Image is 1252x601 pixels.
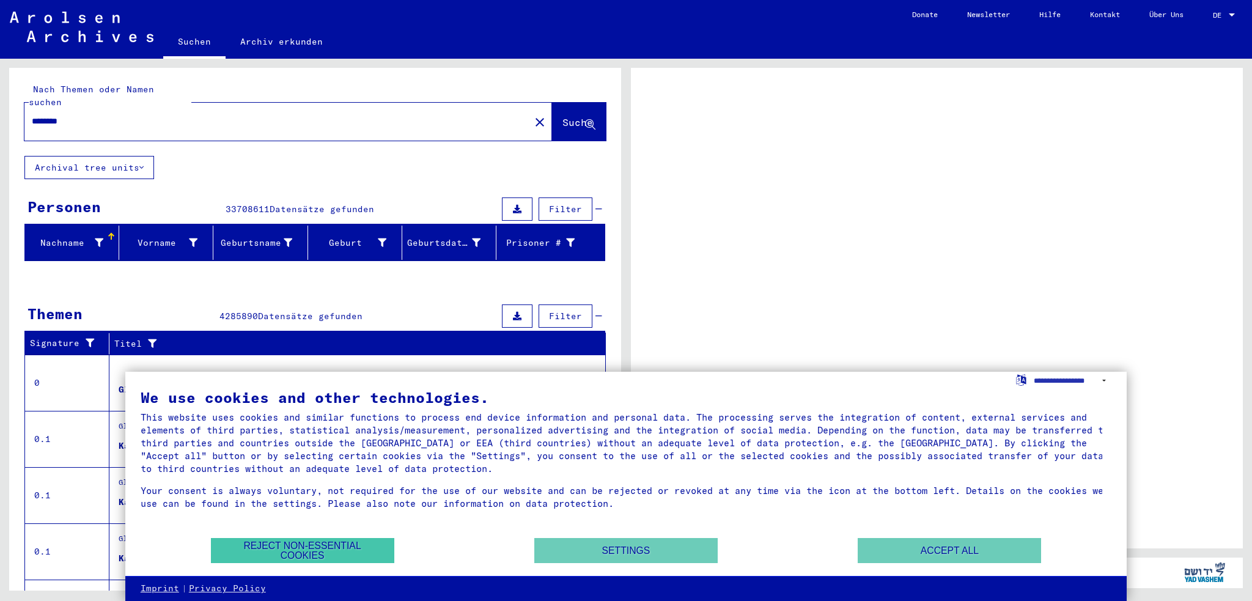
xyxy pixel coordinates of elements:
[141,411,1111,475] div: This website uses cookies and similar functions to process end device information and personal da...
[407,237,481,249] div: Geburtsdatum
[308,226,402,260] mat-header-cell: Geburt‏
[28,303,83,325] div: Themen
[549,311,582,322] span: Filter
[549,204,582,215] span: Filter
[30,237,103,249] div: Nachname
[30,334,112,353] div: Signature
[534,538,718,563] button: Settings
[25,467,109,523] td: 0.1
[532,115,547,130] mat-icon: close
[501,233,590,253] div: Prisoner #
[313,233,402,253] div: Geburt‏
[30,233,119,253] div: Nachname
[124,237,197,249] div: Vorname
[24,156,154,179] button: Archival tree units
[119,421,562,438] div: Globale Findmittel > Zentrale Namenkartei > Karteikarten, die im Rahmen der sequentiellen Massend...
[528,109,552,134] button: Clear
[218,233,307,253] div: Geburtsname
[258,311,363,322] span: Datensätze gefunden
[119,477,562,494] div: Globale Findmittel > Zentrale Namenkartei > Hinweiskarten und Originale, die in T/D-Fällen aufgef...
[25,355,109,411] td: 0
[1213,11,1226,20] span: DE
[562,116,593,128] span: Suche
[141,390,1111,405] div: We use cookies and other technologies.
[211,538,394,563] button: Reject non-essential cookies
[25,411,109,467] td: 0.1
[218,237,292,249] div: Geburtsname
[28,196,101,218] div: Personen
[141,583,179,595] a: Imprint
[141,484,1111,510] div: Your consent is always voluntary, not required for the use of our website and can be rejected or ...
[163,27,226,59] a: Suchen
[407,233,496,253] div: Geburtsdatum
[501,237,575,249] div: Prisoner #
[119,496,245,509] div: Kartenbestand Segment 1
[10,12,153,42] img: Arolsen_neg.svg
[119,552,245,565] div: Kartenbestand Segment 1
[119,533,562,550] div: Globale Findmittel > Zentrale Namenkartei > Karten, die während oder unmittelbar vor der sequenti...
[25,523,109,580] td: 0.1
[114,334,594,353] div: Titel
[219,311,258,322] span: 4285890
[119,383,218,396] div: Globale Findmittel
[226,27,337,56] a: Archiv erkunden
[270,204,374,215] span: Datensätze gefunden
[189,583,266,595] a: Privacy Policy
[119,440,245,452] div: Kartenbestand Segment 1
[226,204,270,215] span: 33708611
[496,226,605,260] mat-header-cell: Prisoner #
[25,226,119,260] mat-header-cell: Nachname
[119,226,213,260] mat-header-cell: Vorname
[313,237,386,249] div: Geburt‏
[539,197,592,221] button: Filter
[213,226,307,260] mat-header-cell: Geburtsname
[539,304,592,328] button: Filter
[1182,557,1228,588] img: yv_logo.png
[114,337,581,350] div: Titel
[124,233,213,253] div: Vorname
[858,538,1041,563] button: Accept all
[402,226,496,260] mat-header-cell: Geburtsdatum
[30,337,100,350] div: Signature
[552,103,606,141] button: Suche
[29,84,154,108] mat-label: Nach Themen oder Namen suchen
